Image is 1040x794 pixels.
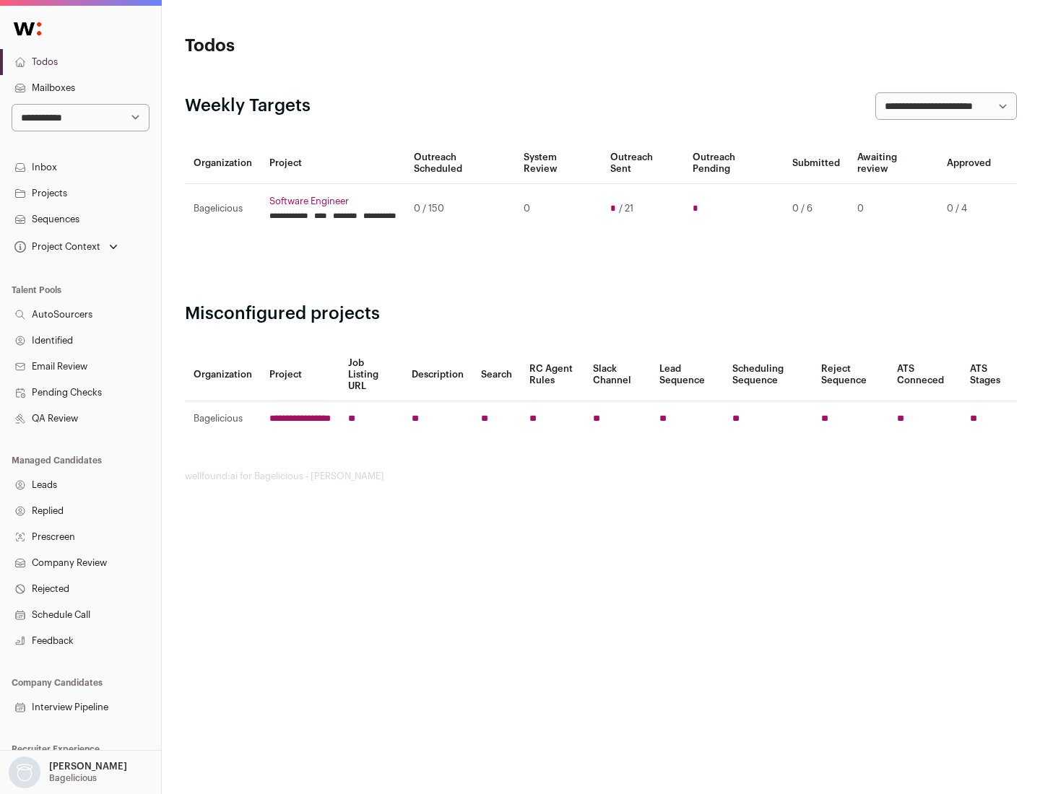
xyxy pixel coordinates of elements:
th: Job Listing URL [339,349,403,401]
td: 0 / 4 [938,184,1000,234]
th: Outreach Scheduled [405,143,515,184]
th: Lead Sequence [651,349,724,401]
img: nopic.png [9,756,40,788]
td: Bagelicious [185,401,261,437]
p: [PERSON_NAME] [49,761,127,772]
th: ATS Conneced [888,349,961,401]
th: Organization [185,143,261,184]
th: Submitted [784,143,849,184]
th: System Review [515,143,601,184]
td: 0 / 150 [405,184,515,234]
th: Project [261,143,405,184]
th: Description [403,349,472,401]
footer: wellfound:ai for Bagelicious - [PERSON_NAME] [185,471,1017,482]
p: Bagelicious [49,772,97,784]
td: Bagelicious [185,184,261,234]
img: Wellfound [6,14,49,43]
th: Approved [938,143,1000,184]
h2: Misconfigured projects [185,302,1017,326]
div: Project Context [12,241,100,253]
td: 0 [515,184,601,234]
button: Open dropdown [12,237,121,257]
th: Project [261,349,339,401]
a: Software Engineer [269,196,396,207]
th: Scheduling Sequence [724,349,812,401]
th: Organization [185,349,261,401]
th: Search [472,349,521,401]
span: / 21 [619,203,633,214]
th: Outreach Pending [684,143,783,184]
h1: Todos [185,35,462,58]
th: Reject Sequence [812,349,889,401]
th: Slack Channel [584,349,651,401]
td: 0 / 6 [784,184,849,234]
h2: Weekly Targets [185,95,311,118]
th: ATS Stages [961,349,1017,401]
td: 0 [849,184,938,234]
button: Open dropdown [6,756,130,788]
th: RC Agent Rules [521,349,584,401]
th: Outreach Sent [602,143,685,184]
th: Awaiting review [849,143,938,184]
